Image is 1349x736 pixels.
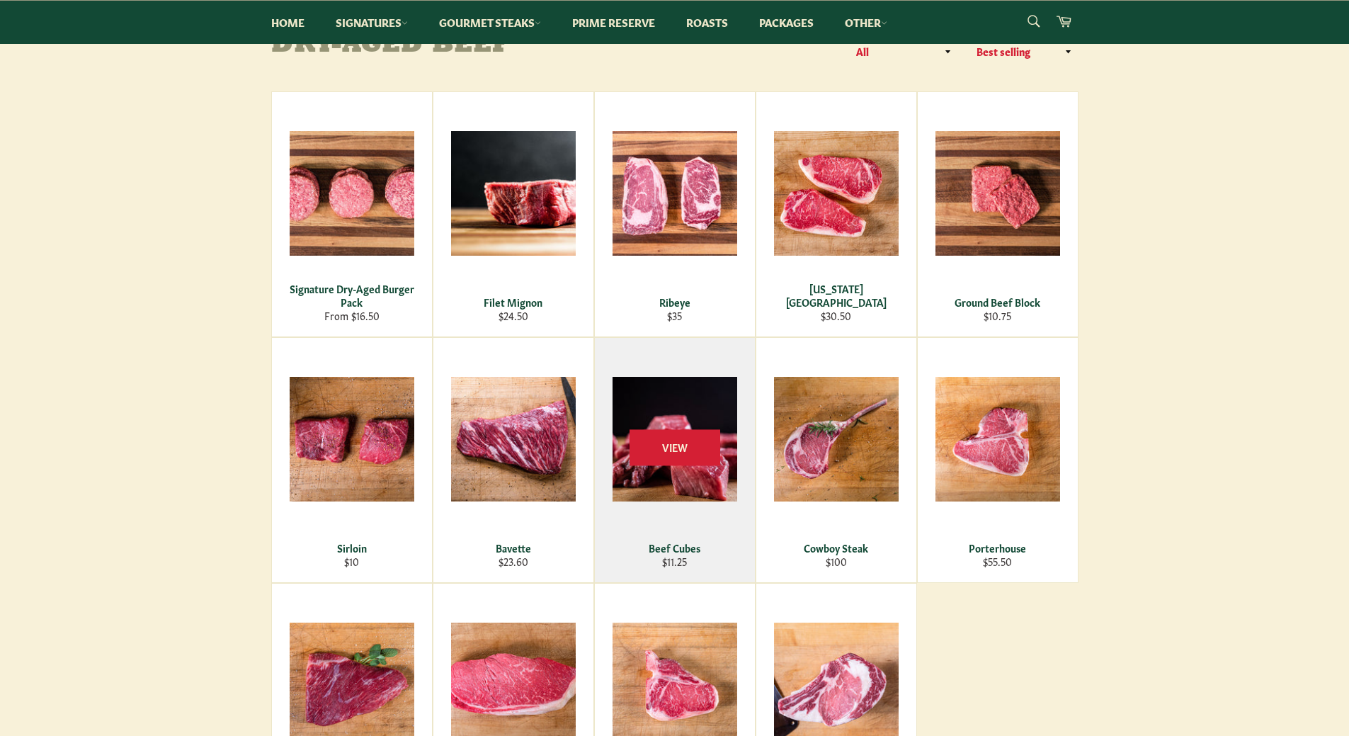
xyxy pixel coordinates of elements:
[271,91,433,337] a: Signature Dry-Aged Burger Pack Signature Dry-Aged Burger Pack From $16.50
[926,541,1069,555] div: Porterhouse
[774,377,899,502] img: Cowboy Steak
[926,295,1069,309] div: Ground Beef Block
[257,1,319,44] a: Home
[271,337,433,583] a: Sirloin Sirloin $10
[271,32,675,60] h1: Dry-Aged Beef
[442,555,584,568] div: $23.60
[280,309,423,322] div: From $16.50
[630,429,720,465] span: View
[765,309,907,322] div: $30.50
[613,131,737,256] img: Ribeye
[442,295,584,309] div: Filet Mignon
[831,1,901,44] a: Other
[926,555,1069,568] div: $55.50
[756,337,917,583] a: Cowboy Steak Cowboy Steak $100
[926,309,1069,322] div: $10.75
[321,1,422,44] a: Signatures
[451,377,576,502] img: Bavette
[451,131,576,256] img: Filet Mignon
[603,295,746,309] div: Ribeye
[433,91,594,337] a: Filet Mignon Filet Mignon $24.50
[765,282,907,310] div: [US_STATE][GEOGRAPHIC_DATA]
[280,282,423,310] div: Signature Dry-Aged Burger Pack
[280,555,423,568] div: $10
[594,91,756,337] a: Ribeye Ribeye $35
[756,91,917,337] a: New York Strip [US_STATE][GEOGRAPHIC_DATA] $30.50
[442,541,584,555] div: Bavette
[290,377,414,502] img: Sirloin
[917,91,1078,337] a: Ground Beef Block Ground Beef Block $10.75
[442,309,584,322] div: $24.50
[594,337,756,583] a: Beef Cubes Beef Cubes $11.25 View
[425,1,555,44] a: Gourmet Steaks
[290,131,414,256] img: Signature Dry-Aged Burger Pack
[433,337,594,583] a: Bavette Bavette $23.60
[558,1,669,44] a: Prime Reserve
[774,131,899,256] img: New York Strip
[672,1,742,44] a: Roasts
[765,541,907,555] div: Cowboy Steak
[765,555,907,568] div: $100
[745,1,828,44] a: Packages
[603,541,746,555] div: Beef Cubes
[280,541,423,555] div: Sirloin
[603,309,746,322] div: $35
[935,131,1060,256] img: Ground Beef Block
[935,377,1060,502] img: Porterhouse
[917,337,1078,583] a: Porterhouse Porterhouse $55.50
